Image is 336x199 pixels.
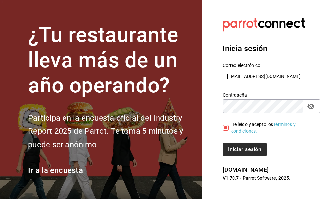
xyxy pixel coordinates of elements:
[223,166,269,173] a: [DOMAIN_NAME]
[231,121,315,135] div: He leído y acepto los
[223,93,320,97] label: Contraseña
[223,43,320,54] h3: Inicia sesión
[28,23,194,98] h1: ¿Tu restaurante lleva más de un año operando?
[28,111,194,151] h2: Participa en la encuesta oficial del Industry Report 2025 de Parrot. Te toma 5 minutos y puede se...
[28,166,83,175] a: Ir a la encuesta
[223,70,320,83] input: Ingresa tu correo electrónico
[223,63,320,68] label: Correo electrónico
[223,143,267,156] button: Iniciar sesión
[223,175,320,181] p: V1.70.7 - Parrot Software, 2025.
[305,101,316,112] button: passwordField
